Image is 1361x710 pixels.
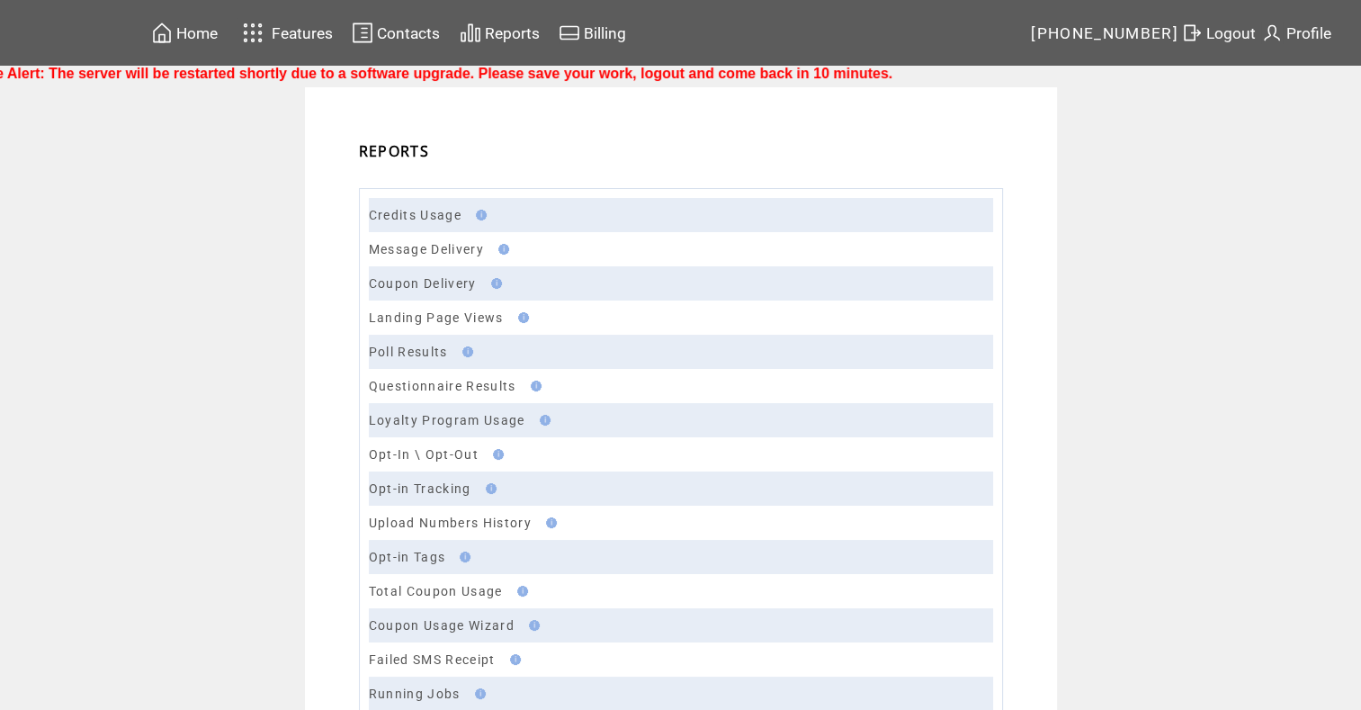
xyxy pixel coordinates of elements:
[460,22,481,44] img: chart.svg
[541,517,557,528] img: help.gif
[369,550,446,564] a: Opt-in Tags
[369,276,477,291] a: Coupon Delivery
[584,24,626,42] span: Billing
[493,244,509,255] img: help.gif
[512,586,528,597] img: help.gif
[485,24,540,42] span: Reports
[559,22,580,44] img: creidtcard.svg
[369,652,496,667] a: Failed SMS Receipt
[377,24,440,42] span: Contacts
[457,19,542,47] a: Reports
[369,447,479,462] a: Opt-In \ Opt-Out
[237,18,269,48] img: features.svg
[235,15,336,50] a: Features
[369,242,484,256] a: Message Delivery
[151,22,173,44] img: home.svg
[369,481,471,496] a: Opt-in Tracking
[454,552,470,562] img: help.gif
[556,19,629,47] a: Billing
[176,24,218,42] span: Home
[352,22,373,44] img: contacts.svg
[369,379,516,393] a: Questionnaire Results
[505,654,521,665] img: help.gif
[359,141,429,161] span: REPORTS
[513,312,529,323] img: help.gif
[486,278,502,289] img: help.gif
[1181,22,1203,44] img: exit.svg
[470,210,487,220] img: help.gif
[1286,24,1331,42] span: Profile
[369,208,461,222] a: Credits Usage
[369,584,503,598] a: Total Coupon Usage
[369,345,448,359] a: Poll Results
[369,516,532,530] a: Upload Numbers History
[480,483,497,494] img: help.gif
[525,381,542,391] img: help.gif
[534,415,551,426] img: help.gif
[272,24,333,42] span: Features
[488,449,504,460] img: help.gif
[369,618,515,633] a: Coupon Usage Wizard
[349,19,443,47] a: Contacts
[369,310,504,325] a: Landing Page Views
[1206,24,1256,42] span: Logout
[148,19,220,47] a: Home
[470,688,486,699] img: help.gif
[1031,24,1178,42] span: [PHONE_NUMBER]
[1261,22,1283,44] img: profile.svg
[369,687,461,701] a: Running Jobs
[1178,19,1258,47] a: Logout
[457,346,473,357] img: help.gif
[1258,19,1334,47] a: Profile
[369,413,525,427] a: Loyalty Program Usage
[524,620,540,631] img: help.gif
